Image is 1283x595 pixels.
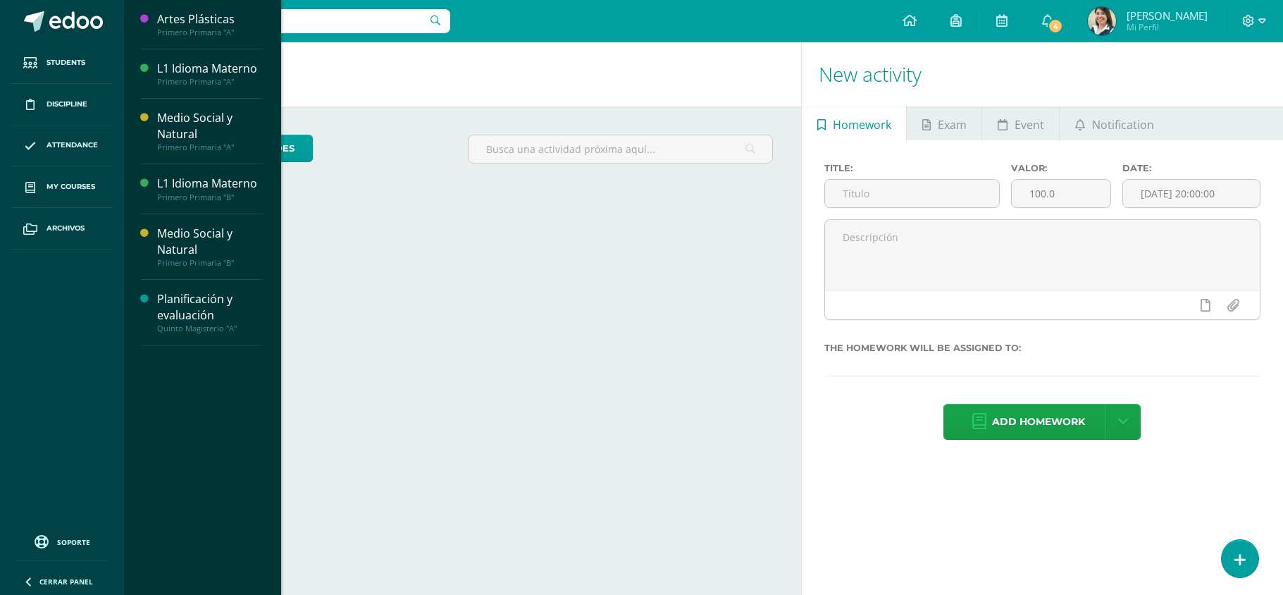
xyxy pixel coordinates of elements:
span: [PERSON_NAME] [1127,8,1208,23]
label: Date: [1122,163,1260,173]
input: Fecha de entrega [1123,180,1260,207]
span: Event [1015,108,1044,142]
span: Discipline [47,99,87,110]
span: Mi Perfil [1127,21,1208,33]
span: 4 [1048,18,1063,34]
div: Primero Primaria "A" [157,27,264,37]
div: Medio Social y Natural [157,226,264,258]
span: Archivos [47,223,85,234]
a: Discipline [11,84,113,125]
div: Primero Primaria "B" [157,258,264,268]
span: Add homework [992,405,1085,439]
div: Primero Primaria "B" [157,192,264,202]
h1: Activities [141,42,784,106]
a: Planificación y evaluaciónQuinto Magisterio "A" [157,291,264,333]
div: L1 Idioma Materno [157,61,264,77]
input: Puntos máximos [1012,180,1111,207]
a: Archivos [11,208,113,250]
div: Primero Primaria "A" [157,77,264,87]
input: Search a user… [133,9,450,33]
a: L1 Idioma MaternoPrimero Primaria "B" [157,176,264,202]
span: Soporte [57,537,90,547]
input: Título [825,180,999,207]
span: Exam [938,108,967,142]
h1: New activity [819,42,1266,106]
span: Notification [1092,108,1154,142]
a: Medio Social y NaturalPrimero Primaria "B" [157,226,264,268]
div: Artes Plásticas [157,11,264,27]
a: Soporte [17,532,107,551]
div: Medio Social y Natural [157,110,264,142]
span: Students [47,57,85,68]
div: Quinto Magisterio "A" [157,324,264,333]
span: Attendance [47,140,98,151]
div: Planificación y evaluación [157,291,264,324]
a: Students [11,42,113,84]
a: My courses [11,166,113,208]
span: Cerrar panel [39,577,93,587]
a: Artes PlásticasPrimero Primaria "A" [157,11,264,37]
a: Exam [907,106,981,140]
span: Homework [833,108,891,142]
a: Medio Social y NaturalPrimero Primaria "A" [157,110,264,152]
a: Event [982,106,1059,140]
input: Busca una actividad próxima aquí... [469,135,771,163]
label: Title: [824,163,1000,173]
a: L1 Idioma MaternoPrimero Primaria "A" [157,61,264,87]
a: Homework [802,106,906,140]
label: The homework will be assigned to: [824,343,1260,353]
a: Notification [1060,106,1169,140]
div: Primero Primaria "A" [157,142,264,152]
div: L1 Idioma Materno [157,176,264,192]
label: Valor: [1011,163,1112,173]
span: My courses [47,181,95,192]
img: 404b5c15c138f3bb96076bfbe0b84fd5.png [1088,7,1116,35]
a: Attendance [11,125,113,167]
